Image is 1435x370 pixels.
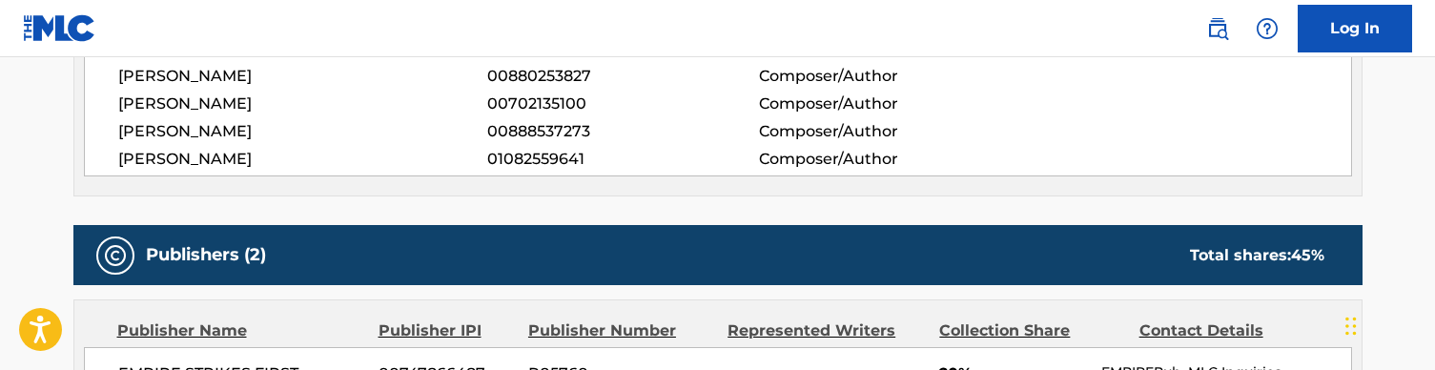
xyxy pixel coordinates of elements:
[23,14,96,42] img: MLC Logo
[118,65,488,88] span: [PERSON_NAME]
[939,319,1124,342] div: Collection Share
[118,120,488,143] span: [PERSON_NAME]
[528,319,713,342] div: Publisher Number
[1298,5,1412,52] a: Log In
[759,120,1006,143] span: Composer/Author
[759,148,1006,171] span: Composer/Author
[104,244,127,267] img: Publishers
[1340,278,1435,370] iframe: Chat Widget
[759,92,1006,115] span: Composer/Author
[759,65,1006,88] span: Composer/Author
[379,319,514,342] div: Publisher IPI
[117,319,364,342] div: Publisher Name
[1190,244,1324,267] div: Total shares:
[1256,17,1279,40] img: help
[1199,10,1237,48] a: Public Search
[487,92,758,115] span: 00702135100
[487,65,758,88] span: 00880253827
[1291,246,1324,264] span: 45 %
[146,244,266,266] h5: Publishers (2)
[1139,319,1324,342] div: Contact Details
[118,92,488,115] span: [PERSON_NAME]
[487,148,758,171] span: 01082559641
[1206,17,1229,40] img: search
[487,120,758,143] span: 00888537273
[118,148,488,171] span: [PERSON_NAME]
[1345,298,1357,355] div: Drag
[1248,10,1286,48] div: Help
[728,319,925,342] div: Represented Writers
